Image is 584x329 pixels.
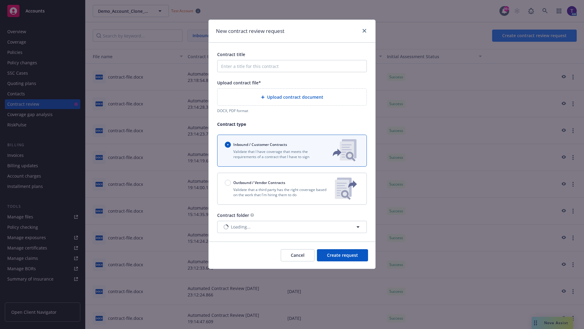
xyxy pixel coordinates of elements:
[317,249,368,261] button: Create request
[291,252,304,258] span: Cancel
[281,249,315,261] button: Cancel
[233,180,285,185] span: Outbound / Vendor Contracts
[217,212,249,218] span: Contract folder
[225,187,330,197] p: Validate that a third party has the right coverage based on the work that I'm hiring them to do
[217,88,367,106] div: Upload contract document
[217,173,367,205] button: Outbound / Vendor ContractsValidate that a third party has the right coverage based on the work t...
[217,135,367,167] button: Inbound / Customer ContractsValidate that I have coverage that meets the requirements of a contra...
[327,252,358,258] span: Create request
[217,121,367,127] p: Contract type
[233,142,287,147] span: Inbound / Customer Contracts
[217,60,367,72] input: Enter a title for this contract
[267,94,323,100] span: Upload contract document
[361,27,368,34] a: close
[225,142,231,148] input: Inbound / Customer Contracts
[231,224,251,230] span: Loading...
[216,27,284,35] h1: New contract review request
[217,108,367,113] div: DOCX, PDF format
[217,80,261,86] span: Upload contract file*
[225,180,231,186] input: Outbound / Vendor Contracts
[225,149,323,159] p: Validate that I have coverage that meets the requirements of a contract that I have to sign
[217,51,245,57] span: Contract title
[217,221,367,233] button: Loading...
